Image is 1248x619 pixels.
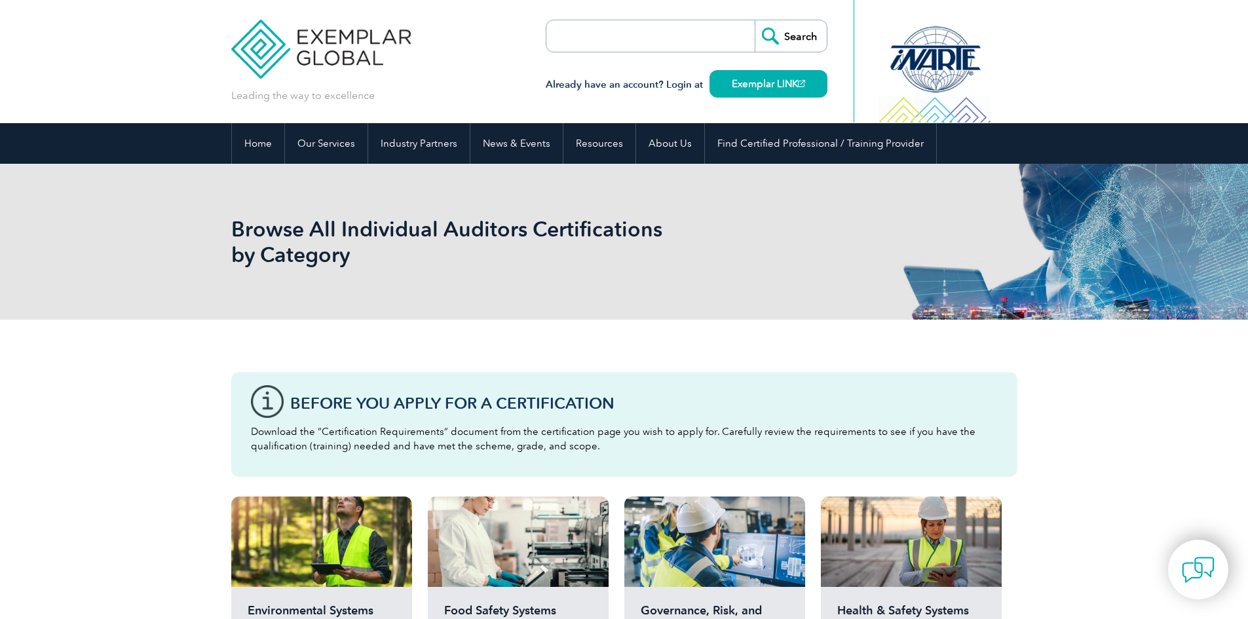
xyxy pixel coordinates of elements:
h1: Browse All Individual Auditors Certifications by Category [231,216,734,267]
a: About Us [636,123,704,164]
a: Industry Partners [368,123,470,164]
a: Resources [563,123,635,164]
a: Exemplar LINK [709,70,827,98]
a: News & Events [470,123,563,164]
input: Search [755,20,827,52]
h3: Already have an account? Login at [546,77,827,93]
img: open_square.png [798,80,805,87]
a: Find Certified Professional / Training Provider [705,123,936,164]
img: contact-chat.png [1182,553,1215,586]
p: Leading the way to excellence [231,88,375,103]
h3: Before You Apply For a Certification [290,395,998,411]
a: Home [232,123,284,164]
a: Our Services [285,123,368,164]
p: Download the “Certification Requirements” document from the certification page you wish to apply ... [251,424,998,453]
